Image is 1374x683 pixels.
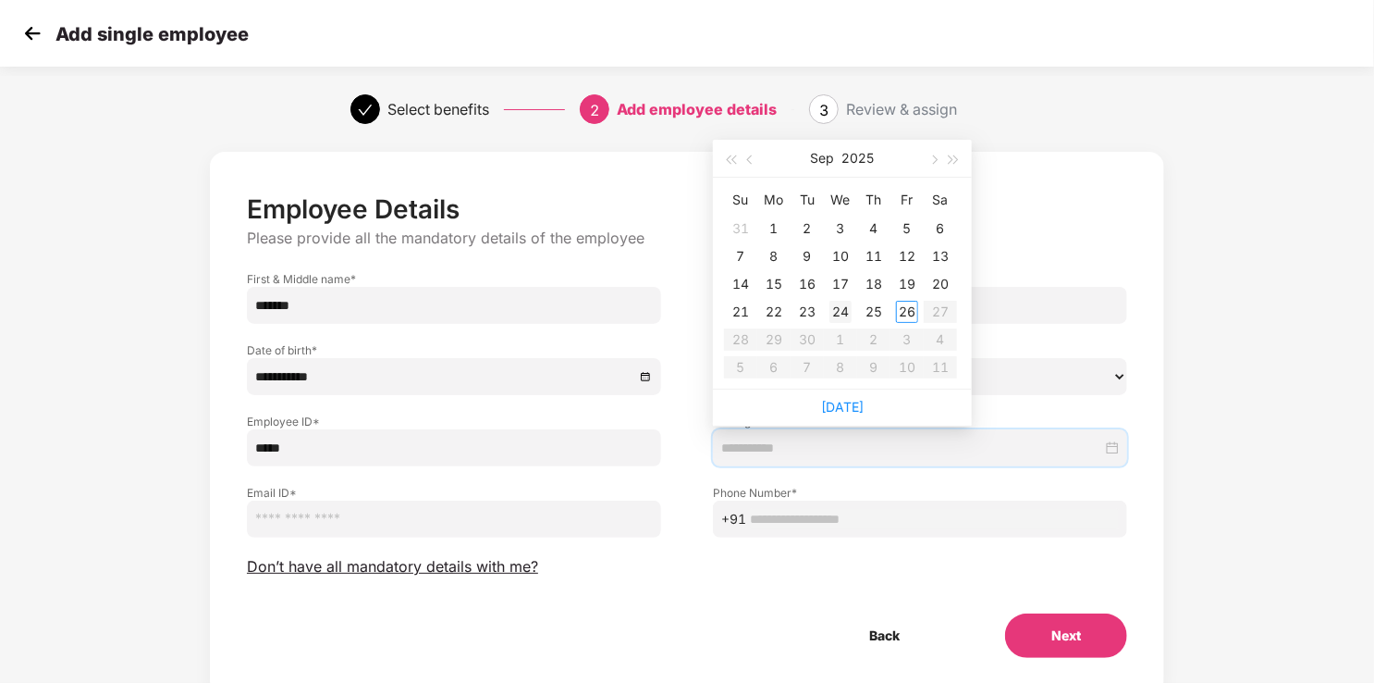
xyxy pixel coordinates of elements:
[924,270,957,298] td: 2025-09-20
[358,103,373,118] span: check
[757,298,791,326] td: 2025-09-22
[763,301,785,323] div: 22
[724,215,757,242] td: 2025-08-31
[247,229,1127,248] p: Please provide all the mandatory details of the employee
[824,242,857,270] td: 2025-09-10
[863,301,885,323] div: 25
[924,185,957,215] th: Sa
[791,298,824,326] td: 2025-09-23
[796,245,818,267] div: 9
[247,193,1127,225] p: Employee Details
[763,217,785,240] div: 1
[846,94,957,124] div: Review & assign
[757,215,791,242] td: 2025-09-01
[829,273,852,295] div: 17
[721,509,746,529] span: +91
[617,94,777,124] div: Add employee details
[924,215,957,242] td: 2025-09-06
[890,242,924,270] td: 2025-09-12
[829,217,852,240] div: 3
[929,245,951,267] div: 13
[757,185,791,215] th: Mo
[823,614,946,658] button: Back
[857,242,890,270] td: 2025-09-11
[857,185,890,215] th: Th
[724,270,757,298] td: 2025-09-14
[796,301,818,323] div: 23
[724,185,757,215] th: Su
[387,94,489,124] div: Select benefits
[857,298,890,326] td: 2025-09-25
[896,217,918,240] div: 5
[863,273,885,295] div: 18
[819,101,828,119] span: 3
[247,485,661,501] label: Email ID
[821,399,864,415] a: [DATE]
[890,185,924,215] th: Fr
[247,557,538,577] span: Don’t have all mandatory details with me?
[890,215,924,242] td: 2025-09-05
[896,301,918,323] div: 26
[829,301,852,323] div: 24
[890,270,924,298] td: 2025-09-19
[791,185,824,215] th: Tu
[724,242,757,270] td: 2025-09-07
[730,217,752,240] div: 31
[55,23,249,45] p: Add single employee
[247,271,661,287] label: First & Middle name
[730,273,752,295] div: 14
[1005,614,1127,658] button: Next
[824,185,857,215] th: We
[791,215,824,242] td: 2025-09-02
[842,140,875,177] button: 2025
[730,245,752,267] div: 7
[757,242,791,270] td: 2025-09-08
[929,273,951,295] div: 20
[18,19,46,47] img: svg+xml;base64,PHN2ZyB4bWxucz0iaHR0cDovL3d3dy53My5vcmcvMjAwMC9zdmciIHdpZHRoPSIzMCIgaGVpZ2h0PSIzMC...
[824,298,857,326] td: 2025-09-24
[824,270,857,298] td: 2025-09-17
[857,215,890,242] td: 2025-09-04
[796,273,818,295] div: 16
[857,270,890,298] td: 2025-09-18
[896,273,918,295] div: 19
[896,245,918,267] div: 12
[590,101,599,119] span: 2
[763,273,785,295] div: 15
[724,298,757,326] td: 2025-09-21
[811,140,835,177] button: Sep
[890,298,924,326] td: 2025-09-26
[924,242,957,270] td: 2025-09-13
[247,342,661,358] label: Date of birth
[763,245,785,267] div: 8
[791,270,824,298] td: 2025-09-16
[863,217,885,240] div: 4
[824,215,857,242] td: 2025-09-03
[791,242,824,270] td: 2025-09-09
[730,301,752,323] div: 21
[247,414,661,429] label: Employee ID
[829,245,852,267] div: 10
[796,217,818,240] div: 2
[757,270,791,298] td: 2025-09-15
[929,217,951,240] div: 6
[713,485,1127,501] label: Phone Number
[863,245,885,267] div: 11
